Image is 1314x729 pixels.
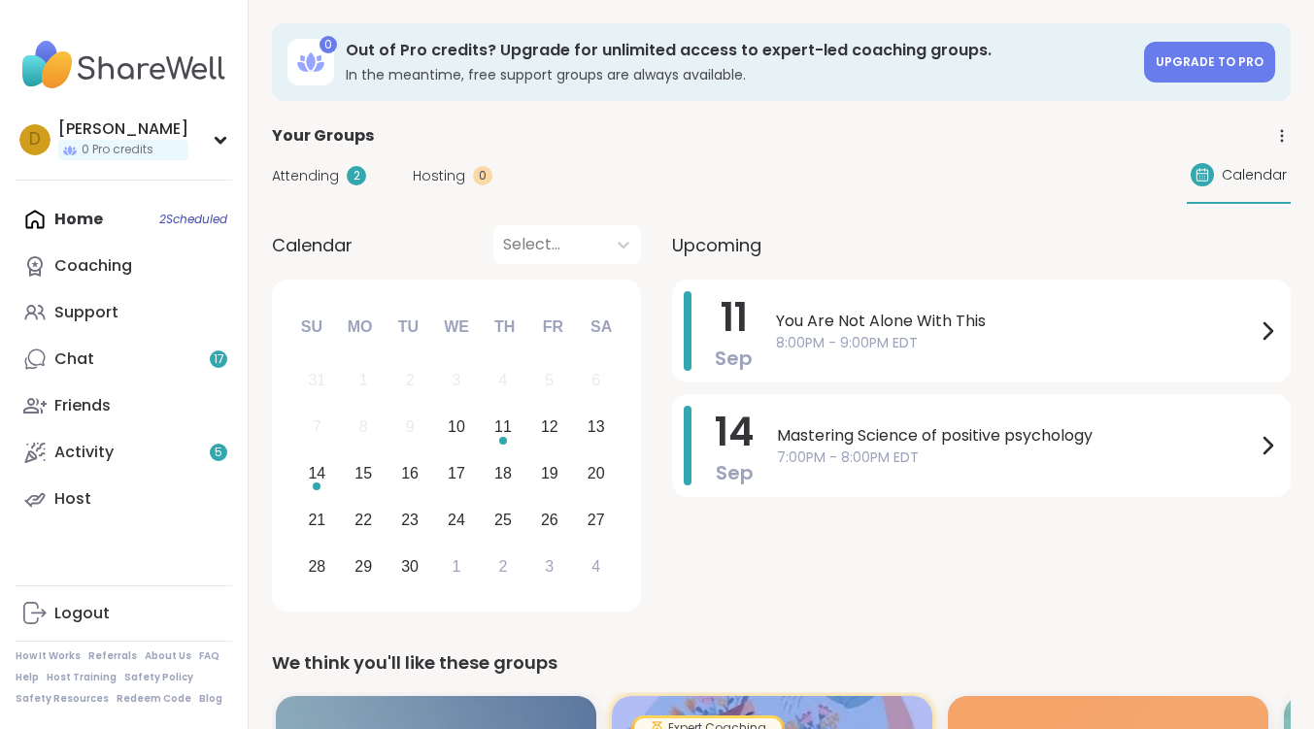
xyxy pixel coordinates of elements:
[124,671,193,684] a: Safety Policy
[588,507,605,533] div: 27
[776,333,1256,353] span: 8:00PM - 9:00PM EDT
[343,407,385,448] div: Not available Monday, September 8th, 2025
[359,367,368,393] div: 1
[401,460,419,486] div: 16
[483,453,524,495] div: Choose Thursday, September 18th, 2025
[313,414,321,440] div: 7
[54,302,118,323] div: Support
[54,603,110,624] div: Logout
[199,692,222,706] a: Blog
[389,453,431,495] div: Choose Tuesday, September 16th, 2025
[16,382,232,429] a: Friends
[483,360,524,402] div: Not available Thursday, September 4th, 2025
[401,553,419,580] div: 30
[389,407,431,448] div: Not available Tuesday, September 9th, 2025
[16,336,232,382] a: Chat17
[354,460,372,486] div: 15
[16,671,39,684] a: Help
[776,310,1256,333] span: You Are Not Alone With This
[448,414,465,440] div: 10
[531,306,574,348] div: Fr
[16,31,232,99] img: ShareWell Nav Logo
[528,546,570,587] div: Choose Friday, October 3rd, 2025
[54,488,91,510] div: Host
[436,407,478,448] div: Choose Wednesday, September 10th, 2025
[528,407,570,448] div: Choose Friday, September 12th, 2025
[436,499,478,541] div: Choose Wednesday, September 24th, 2025
[346,65,1132,84] h3: In the meantime, free support groups are always available.
[296,360,338,402] div: Not available Sunday, August 31st, 2025
[308,460,325,486] div: 14
[436,453,478,495] div: Choose Wednesday, September 17th, 2025
[575,453,617,495] div: Choose Saturday, September 20th, 2025
[1156,53,1263,70] span: Upgrade to Pro
[528,453,570,495] div: Choose Friday, September 19th, 2025
[541,460,558,486] div: 19
[29,127,41,152] span: D
[16,289,232,336] a: Support
[715,345,753,372] span: Sep
[117,692,191,706] a: Redeem Code
[272,232,353,258] span: Calendar
[672,232,761,258] span: Upcoming
[296,407,338,448] div: Not available Sunday, September 7th, 2025
[483,546,524,587] div: Choose Thursday, October 2nd, 2025
[715,405,754,459] span: 14
[484,306,526,348] div: Th
[343,453,385,495] div: Choose Monday, September 15th, 2025
[528,360,570,402] div: Not available Friday, September 5th, 2025
[54,255,132,277] div: Coaching
[389,499,431,541] div: Choose Tuesday, September 23rd, 2025
[47,671,117,684] a: Host Training
[16,649,81,663] a: How It Works
[354,507,372,533] div: 22
[777,447,1256,468] span: 7:00PM - 8:00PM EDT
[290,306,333,348] div: Su
[413,166,465,186] span: Hosting
[145,649,191,663] a: About Us
[453,553,461,580] div: 1
[483,407,524,448] div: Choose Thursday, September 11th, 2025
[545,553,554,580] div: 3
[387,306,429,348] div: Tu
[343,546,385,587] div: Choose Monday, September 29th, 2025
[406,414,415,440] div: 9
[296,499,338,541] div: Choose Sunday, September 21st, 2025
[347,166,366,185] div: 2
[215,445,222,461] span: 5
[473,166,492,185] div: 0
[16,476,232,522] a: Host
[199,649,219,663] a: FAQ
[591,553,600,580] div: 4
[389,546,431,587] div: Choose Tuesday, September 30th, 2025
[575,546,617,587] div: Choose Saturday, October 4th, 2025
[1144,42,1275,83] a: Upgrade to Pro
[272,649,1291,677] div: We think you'll like these groups
[346,40,1132,61] h3: Out of Pro credits? Upgrade for unlimited access to expert-led coaching groups.
[296,546,338,587] div: Choose Sunday, September 28th, 2025
[716,459,754,486] span: Sep
[343,499,385,541] div: Choose Monday, September 22nd, 2025
[453,367,461,393] div: 3
[436,546,478,587] div: Choose Wednesday, October 1st, 2025
[575,499,617,541] div: Choose Saturday, September 27th, 2025
[354,553,372,580] div: 29
[343,360,385,402] div: Not available Monday, September 1st, 2025
[214,351,224,368] span: 17
[545,367,554,393] div: 5
[777,424,1256,447] span: Mastering Science of positive psychology
[16,692,109,706] a: Safety Resources
[308,367,325,393] div: 31
[272,124,374,148] span: Your Groups
[528,499,570,541] div: Choose Friday, September 26th, 2025
[448,507,465,533] div: 24
[359,414,368,440] div: 8
[541,414,558,440] div: 12
[272,166,339,186] span: Attending
[575,360,617,402] div: Not available Saturday, September 6th, 2025
[406,367,415,393] div: 2
[82,142,153,158] span: 0 Pro credits
[494,414,512,440] div: 11
[498,553,507,580] div: 2
[389,360,431,402] div: Not available Tuesday, September 2nd, 2025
